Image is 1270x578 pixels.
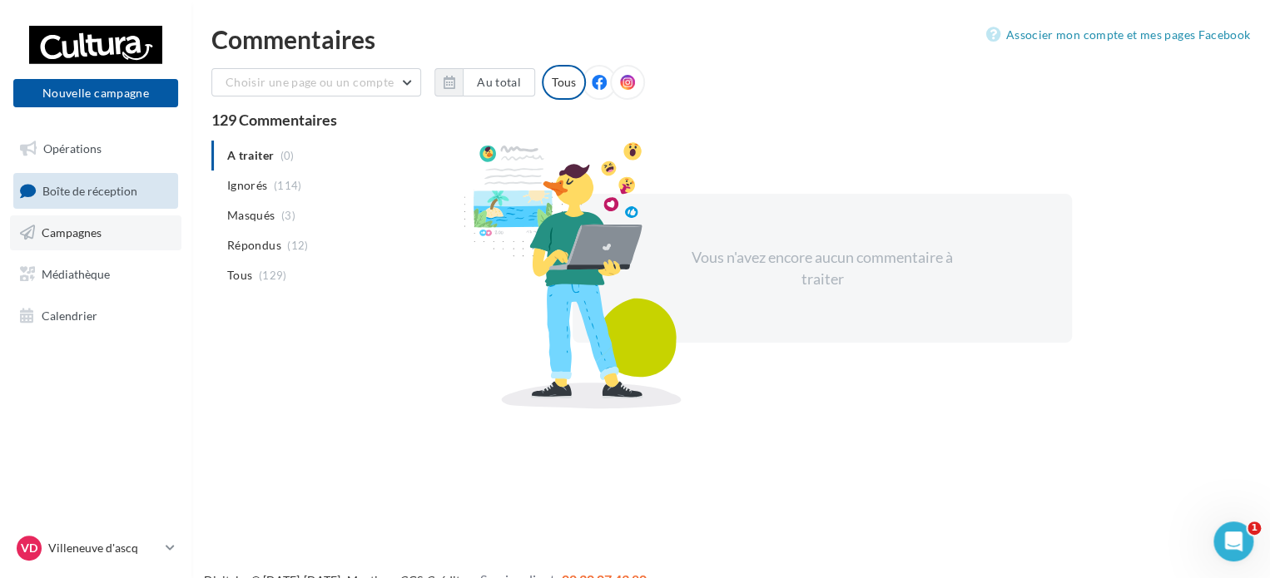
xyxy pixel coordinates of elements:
[227,177,267,194] span: Ignorés
[13,532,178,564] a: Vd Villeneuve d'ascq
[463,68,535,96] button: Au total
[211,68,421,96] button: Choisir une page ou un compte
[1248,521,1261,535] span: 1
[227,267,252,284] span: Tous
[42,183,137,197] span: Boîte de réception
[986,25,1250,45] a: Associer mon compte et mes pages Facebook
[542,65,586,100] div: Tous
[13,79,178,107] button: Nouvelle campagne
[10,131,181,166] a: Opérations
[281,209,295,222] span: (3)
[10,173,181,209] a: Boîte de réception
[434,68,535,96] button: Au total
[679,247,965,289] div: Vous n'avez encore aucun commentaire à traiter
[42,225,102,240] span: Campagnes
[287,239,308,252] span: (12)
[10,299,181,333] a: Calendrier
[259,269,287,282] span: (129)
[42,308,97,322] span: Calendrier
[10,257,181,292] a: Médiathèque
[48,540,159,556] p: Villeneuve d'ascq
[227,207,275,224] span: Masqués
[21,540,37,556] span: Vd
[227,237,281,254] span: Répondus
[43,141,102,156] span: Opérations
[226,75,394,89] span: Choisir une page ou un compte
[211,27,1250,52] div: Commentaires
[211,112,1250,127] div: 129 Commentaires
[10,215,181,250] a: Campagnes
[274,179,302,192] span: (114)
[1213,521,1253,561] iframe: Intercom live chat
[42,267,110,281] span: Médiathèque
